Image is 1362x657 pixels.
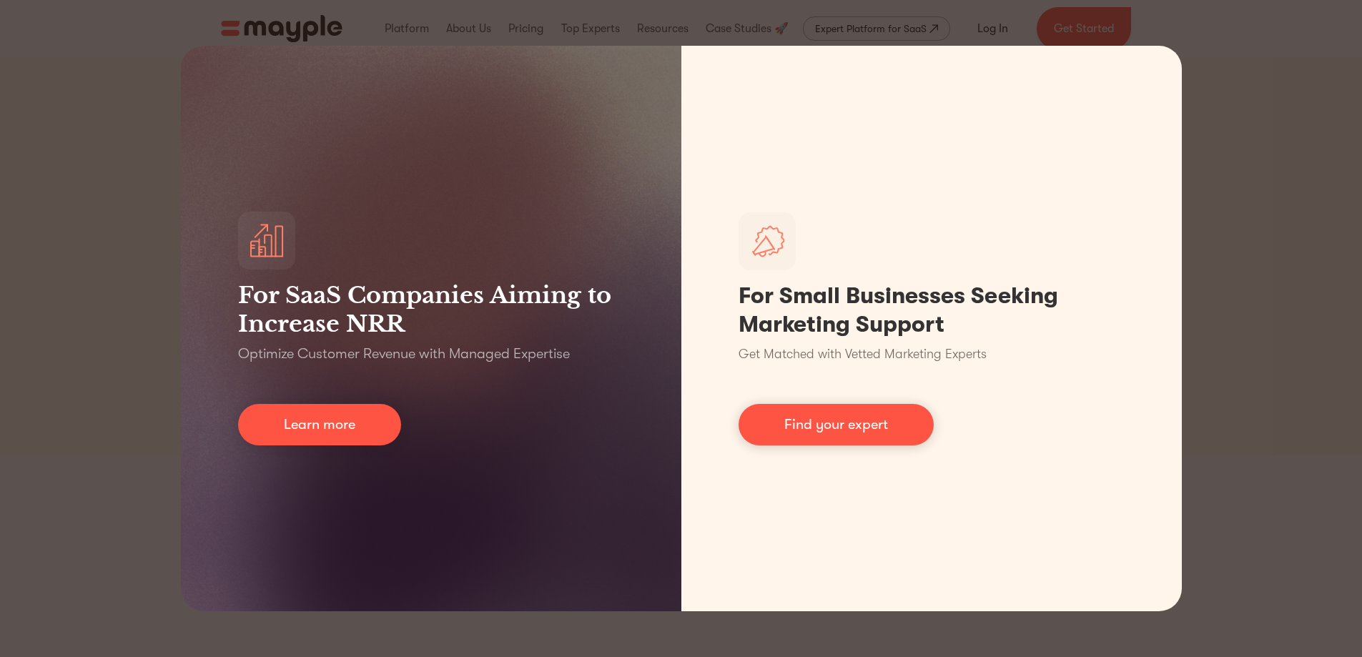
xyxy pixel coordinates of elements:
a: Find your expert [739,404,934,445]
p: Optimize Customer Revenue with Managed Expertise [238,344,570,364]
a: Learn more [238,404,401,445]
p: Get Matched with Vetted Marketing Experts [739,345,987,364]
h3: For SaaS Companies Aiming to Increase NRR [238,281,624,338]
h1: For Small Businesses Seeking Marketing Support [739,282,1125,339]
